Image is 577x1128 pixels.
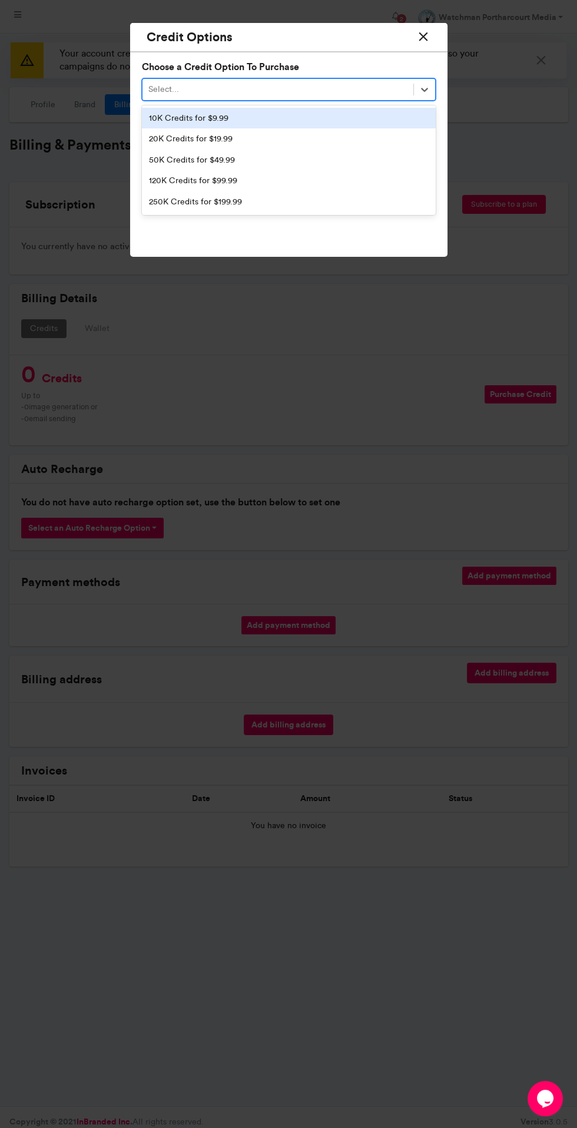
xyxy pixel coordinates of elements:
div: 20K Credits for $19.99 [142,128,436,150]
div: 120K Credits for $99.99 [142,170,436,191]
div: 250K Credits for $199.99 [142,191,436,213]
h4: Credit Options [147,29,233,44]
label: Choose a Credit Option To Purchase [142,60,299,73]
iframe: chat widget [528,1081,565,1116]
div: 10K Credits for $9.99 [142,108,436,129]
div: Select... [148,84,179,95]
div: 50K Credits for $49.99 [142,150,436,171]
